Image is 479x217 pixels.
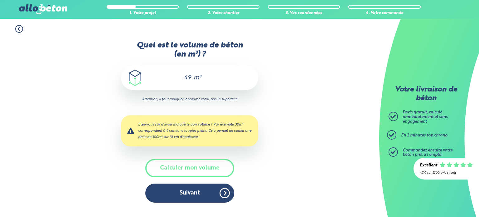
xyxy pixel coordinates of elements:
[121,41,258,59] label: Quel est le volume de béton (en m³) ?
[348,11,421,16] div: 4. Votre commande
[403,148,452,157] span: Commandez ensuite votre béton prêt à l'emploi
[268,11,340,16] div: 3. Vos coordonnées
[390,86,462,103] p: Votre livraison de béton
[420,171,473,175] div: 4.7/5 sur 2300 avis clients
[145,184,234,203] button: Suivant
[420,163,437,168] div: Excellent
[121,115,258,146] div: Etes-vous sûr d'avoir indiqué le bon volume ? Par exemple, 30m³ correspondent à 4 camions toupies...
[19,4,67,14] img: allobéton
[178,74,192,81] input: 0
[145,159,234,177] button: Calculer mon volume
[423,193,472,210] iframe: Help widget launcher
[194,75,201,81] span: m³
[121,96,258,102] i: Attention, il faut indiquer le volume total, pas la superficie
[401,133,448,137] span: En 2 minutes top chrono
[107,11,179,16] div: 1. Votre projet
[403,110,448,123] span: Devis gratuit, calculé immédiatement et sans engagement
[187,11,259,16] div: 2. Votre chantier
